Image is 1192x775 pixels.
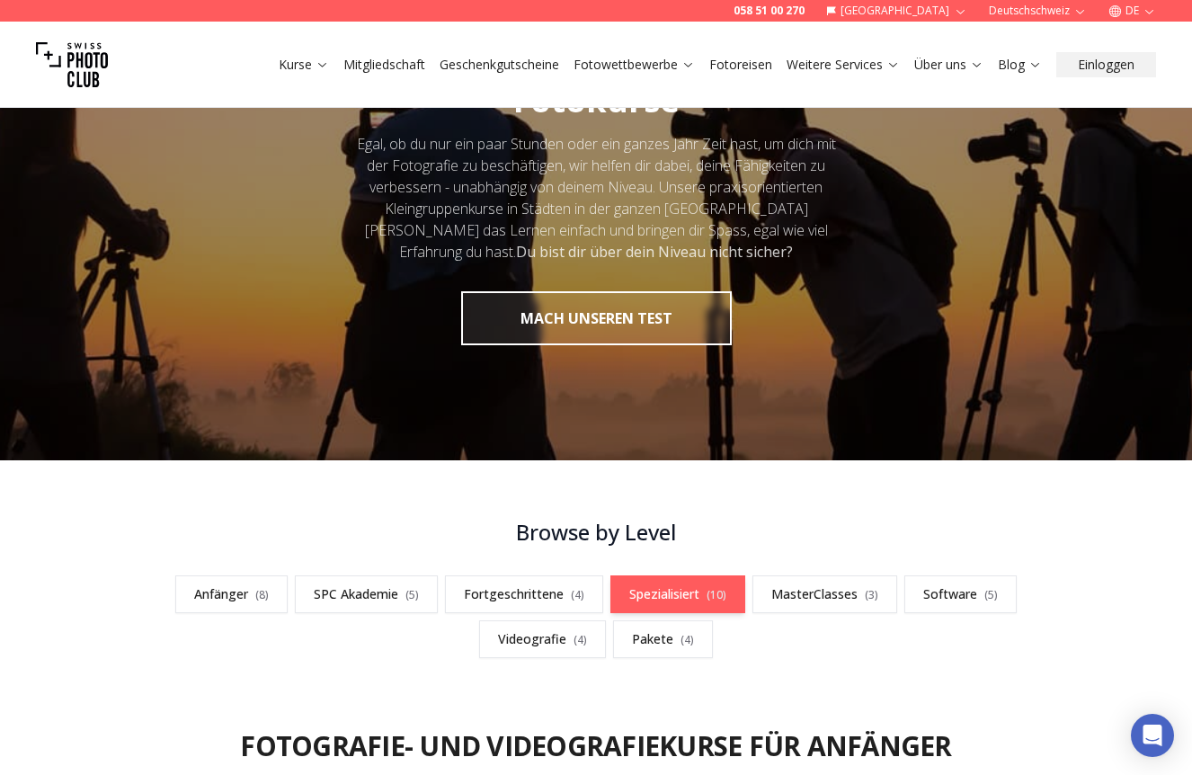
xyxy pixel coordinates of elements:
[779,52,907,77] button: Weitere Services
[681,632,694,647] span: ( 4 )
[432,52,566,77] button: Geschenkgutscheine
[574,632,587,647] span: ( 4 )
[566,52,702,77] button: Fotowettbewerbe
[445,575,603,613] a: Fortgeschrittene(4)
[571,587,584,602] span: ( 4 )
[479,620,606,658] a: Videografie(4)
[336,52,432,77] button: Mitgliedschaft
[914,56,983,74] a: Über uns
[752,575,897,613] a: MasterClasses(3)
[279,56,329,74] a: Kurse
[610,575,745,613] a: Spezialisiert(10)
[734,4,805,18] a: 058 51 00 270
[461,291,732,345] button: MACH UNSEREN TEST
[702,52,779,77] button: Fotoreisen
[343,56,425,74] a: Mitgliedschaft
[707,587,726,602] span: ( 10 )
[991,52,1049,77] button: Blog
[440,56,559,74] a: Geschenkgutscheine
[787,56,900,74] a: Weitere Services
[175,575,288,613] a: Anfänger(8)
[613,620,713,658] a: Pakete(4)
[36,29,108,101] img: Swiss photo club
[295,575,438,613] a: SPC Akademie(5)
[240,730,951,762] h2: Fotografie- und Videografiekurse für Anfänger
[351,133,841,263] div: Egal, ob du nur ein paar Stunden oder ein ganzes Jahr Zeit hast, um dich mit der Fotografie zu be...
[1056,52,1156,77] button: Einloggen
[516,242,793,262] strong: Du bist dir über dein Niveau nicht sicher?
[150,518,1042,547] h3: Browse by Level
[574,56,695,74] a: Fotowettbewerbe
[271,52,336,77] button: Kurse
[405,587,419,602] span: ( 5 )
[1131,714,1174,757] div: Open Intercom Messenger
[904,575,1017,613] a: Software(5)
[907,52,991,77] button: Über uns
[709,56,772,74] a: Fotoreisen
[984,587,998,602] span: ( 5 )
[865,587,878,602] span: ( 3 )
[998,56,1042,74] a: Blog
[255,587,269,602] span: ( 8 )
